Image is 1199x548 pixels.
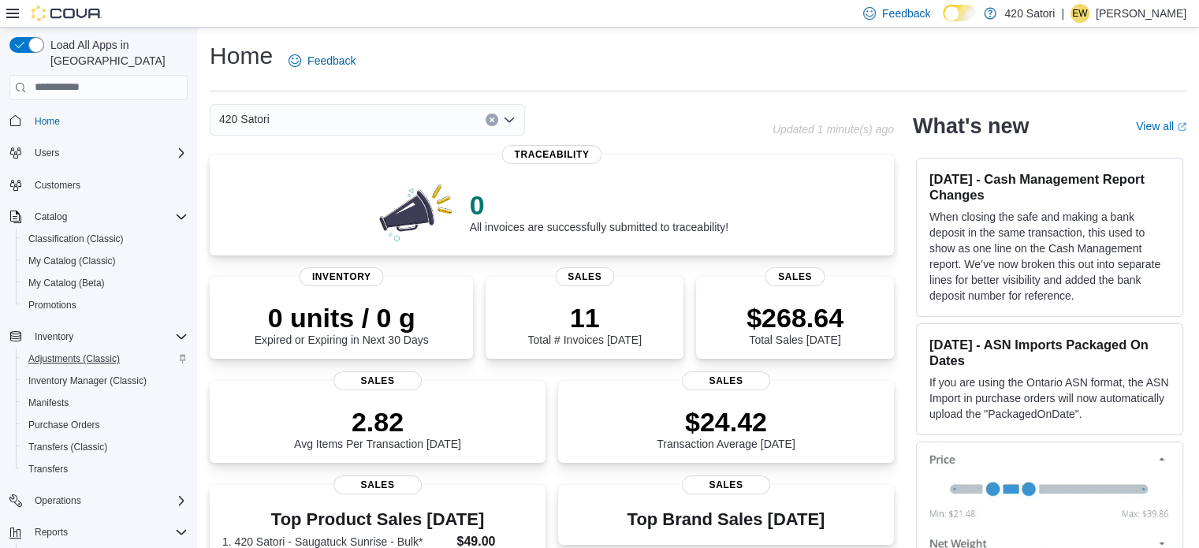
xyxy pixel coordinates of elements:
span: Transfers [28,463,68,475]
span: Reports [28,523,188,542]
span: Catalog [35,211,67,223]
img: 0 [375,180,457,243]
a: Manifests [22,393,75,412]
button: Operations [28,491,88,510]
span: Inventory Manager (Classic) [28,375,147,387]
span: Classification (Classic) [22,229,188,248]
span: Transfers (Classic) [28,441,107,453]
span: My Catalog (Classic) [22,252,188,270]
a: Adjustments (Classic) [22,349,126,368]
span: Sales [682,475,770,494]
button: Promotions [16,294,194,316]
span: Transfers (Classic) [22,438,188,457]
span: Traceability [501,145,601,164]
h2: What's new [913,114,1029,139]
a: Customers [28,176,87,195]
span: Manifests [28,397,69,409]
img: Cova [32,6,102,21]
span: Inventory [28,327,188,346]
h3: Top Brand Sales [DATE] [627,510,825,529]
button: Purchase Orders [16,414,194,436]
button: Inventory [3,326,194,348]
span: Sales [333,475,422,494]
span: Inventory [300,267,384,286]
span: My Catalog (Beta) [22,274,188,293]
button: Reports [3,521,194,543]
span: Inventory [35,330,73,343]
span: Purchase Orders [28,419,100,431]
a: My Catalog (Beta) [22,274,111,293]
h3: Top Product Sales [DATE] [222,510,533,529]
div: Transaction Average [DATE] [657,406,795,450]
h3: [DATE] - ASN Imports Packaged On Dates [929,337,1170,368]
button: Transfers [16,458,194,480]
input: Dark Mode [943,5,976,21]
span: Users [28,144,188,162]
span: Catalog [28,207,188,226]
button: My Catalog (Beta) [16,272,194,294]
a: View allExternal link [1136,120,1186,132]
span: Load All Apps in [GEOGRAPHIC_DATA] [44,37,188,69]
a: Classification (Classic) [22,229,130,248]
button: Open list of options [503,114,516,126]
p: 2.82 [294,406,461,438]
span: Sales [682,371,770,390]
span: Customers [35,179,80,192]
h1: Home [210,40,273,72]
svg: External link [1177,122,1186,132]
span: Sales [555,267,614,286]
button: Clear input [486,114,498,126]
span: Sales [333,371,422,390]
span: Users [35,147,59,159]
p: Updated 1 minute(s) ago [773,123,894,136]
button: Inventory Manager (Classic) [16,370,194,392]
p: | [1061,4,1064,23]
span: Purchase Orders [22,416,188,434]
span: Classification (Classic) [28,233,124,245]
a: Feedback [282,45,362,76]
span: Home [28,111,188,131]
h3: [DATE] - Cash Management Report Changes [929,171,1170,203]
span: Operations [28,491,188,510]
button: Adjustments (Classic) [16,348,194,370]
a: Home [28,112,66,131]
button: Reports [28,523,74,542]
span: Feedback [882,6,930,21]
a: My Catalog (Classic) [22,252,122,270]
span: Inventory Manager (Classic) [22,371,188,390]
button: Catalog [3,206,194,228]
span: Adjustments (Classic) [28,352,120,365]
p: When closing the safe and making a bank deposit in the same transaction, this used to show as one... [929,209,1170,304]
div: Expired or Expiring in Next 30 Days [255,302,429,346]
button: Catalog [28,207,73,226]
button: Operations [3,490,194,512]
div: Elizabeth Wall [1071,4,1089,23]
button: Inventory [28,327,80,346]
span: Transfers [22,460,188,479]
p: $268.64 [747,302,843,334]
a: Purchase Orders [22,416,106,434]
p: If you are using the Ontario ASN format, the ASN Import in purchase orders will now automatically... [929,375,1170,422]
span: Adjustments (Classic) [22,349,188,368]
p: $24.42 [657,406,795,438]
span: 420 Satori [219,110,270,129]
div: Avg Items Per Transaction [DATE] [294,406,461,450]
a: Promotions [22,296,83,315]
span: Promotions [22,296,188,315]
div: Total Sales [DATE] [747,302,843,346]
div: All invoices are successfully submitted to traceability! [470,189,728,233]
button: Users [3,142,194,164]
span: Feedback [307,53,356,69]
p: 0 units / 0 g [255,302,429,334]
button: My Catalog (Classic) [16,250,194,272]
button: Manifests [16,392,194,414]
span: Dark Mode [943,21,944,22]
a: Transfers (Classic) [22,438,114,457]
span: Promotions [28,299,76,311]
span: Manifests [22,393,188,412]
a: Transfers [22,460,74,479]
button: Classification (Classic) [16,228,194,250]
button: Home [3,110,194,132]
p: 0 [470,189,728,221]
p: 420 Satori [1004,4,1055,23]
